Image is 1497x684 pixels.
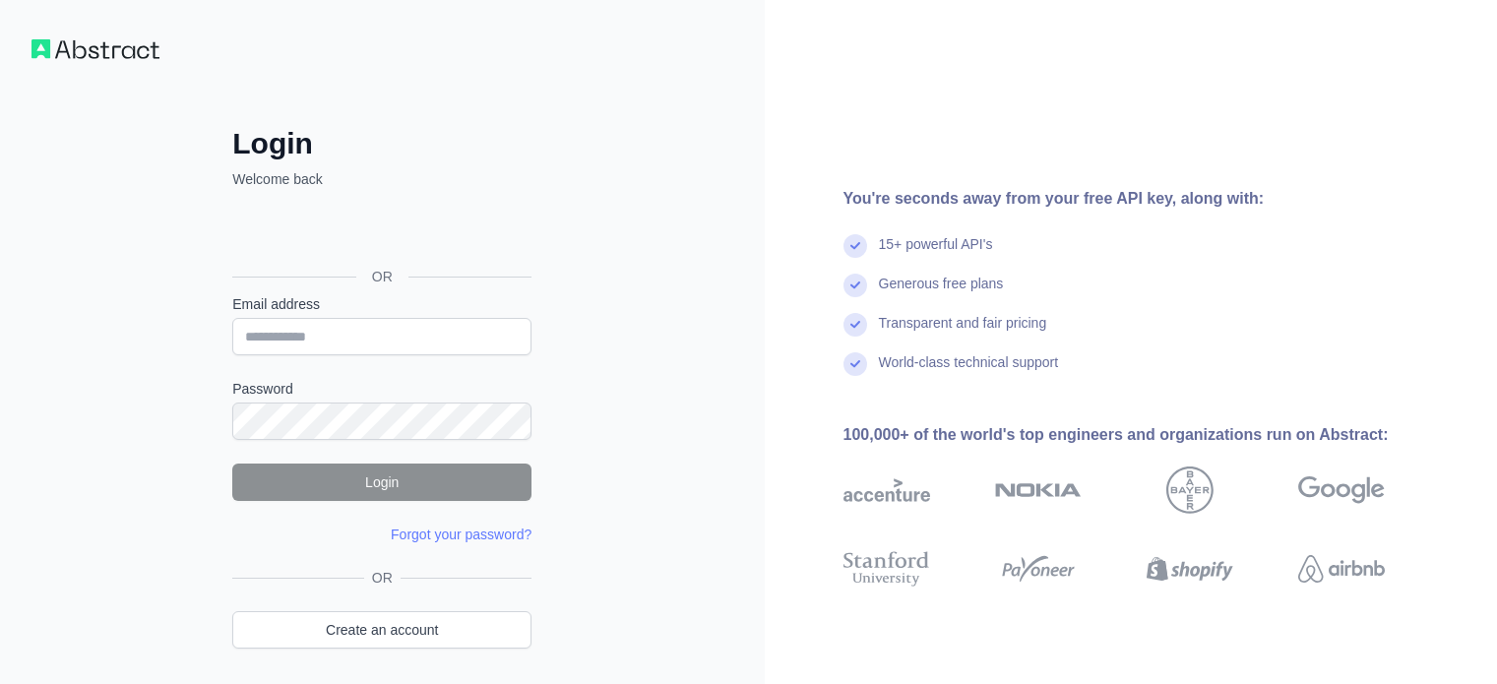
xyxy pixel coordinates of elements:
[879,352,1059,392] div: World-class technical support
[843,274,867,297] img: check mark
[391,527,531,542] a: Forgot your password?
[232,379,531,399] label: Password
[364,568,401,588] span: OR
[232,126,531,161] h2: Login
[995,547,1082,591] img: payoneer
[1298,547,1385,591] img: airbnb
[843,466,930,514] img: accenture
[879,234,993,274] div: 15+ powerful API's
[356,267,408,286] span: OR
[879,274,1004,313] div: Generous free plans
[232,611,531,649] a: Create an account
[222,211,537,254] iframe: Botón de Acceder con Google
[1147,547,1233,591] img: shopify
[843,313,867,337] img: check mark
[843,234,867,258] img: check mark
[232,169,531,189] p: Welcome back
[843,187,1448,211] div: You're seconds away from your free API key, along with:
[232,464,531,501] button: Login
[1298,466,1385,514] img: google
[1166,466,1214,514] img: bayer
[995,466,1082,514] img: nokia
[232,294,531,314] label: Email address
[843,547,930,591] img: stanford university
[843,352,867,376] img: check mark
[843,423,1448,447] div: 100,000+ of the world's top engineers and organizations run on Abstract:
[879,313,1047,352] div: Transparent and fair pricing
[31,39,159,59] img: Workflow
